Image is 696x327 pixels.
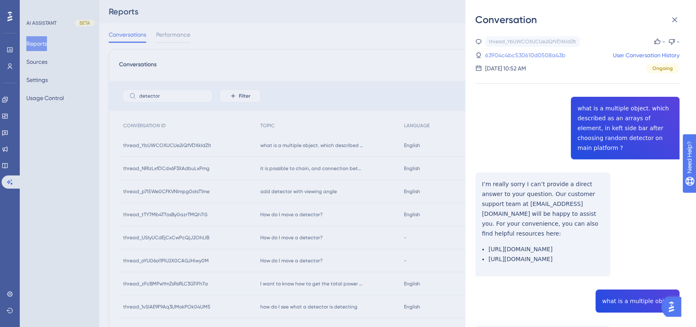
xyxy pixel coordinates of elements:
[485,63,526,73] div: [DATE] 10:52 AM
[489,38,576,45] div: thread_YbUWCOXUCUe2iQfVDXkIdZlt
[652,65,673,72] span: Ongoing
[485,50,565,60] a: 63904c4bc530610d0508a43b
[661,294,686,319] iframe: UserGuiding AI Assistant Launcher
[662,37,665,47] div: -
[613,50,680,60] a: User Conversation History
[475,13,686,26] div: Conversation
[677,37,680,47] div: -
[19,2,51,12] span: Need Help?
